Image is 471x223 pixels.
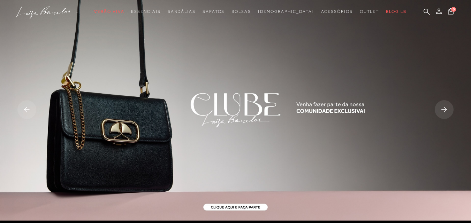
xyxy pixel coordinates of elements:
[451,7,456,12] span: 0
[321,9,353,14] span: Acessórios
[386,9,406,14] span: BLOG LB
[321,5,353,18] a: noSubCategoriesText
[131,5,160,18] a: noSubCategoriesText
[94,5,124,18] a: noSubCategoriesText
[258,9,314,14] span: [DEMOGRAPHIC_DATA]
[203,5,225,18] a: noSubCategoriesText
[446,8,456,17] button: 0
[168,9,196,14] span: Sandálias
[231,5,251,18] a: noSubCategoriesText
[360,5,379,18] a: noSubCategoriesText
[203,9,225,14] span: Sapatos
[94,9,124,14] span: Verão Viva
[258,5,314,18] a: noSubCategoriesText
[168,5,196,18] a: noSubCategoriesText
[131,9,160,14] span: Essenciais
[360,9,379,14] span: Outlet
[386,5,406,18] a: BLOG LB
[231,9,251,14] span: Bolsas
